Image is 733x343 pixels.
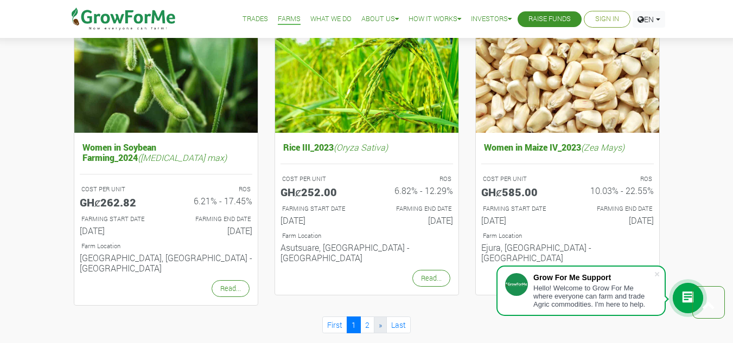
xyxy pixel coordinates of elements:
h6: [DATE] [174,225,252,236]
div: Hello! Welcome to Grow For Me where everyone can farm and trade Agric commodities. I'm here to help. [533,284,654,308]
h5: GHȼ262.82 [80,196,158,209]
a: Sign In [595,14,619,25]
p: FARMING START DATE [81,215,156,224]
h5: Women in Soybean Farming_2024 [80,139,252,165]
p: ROS [377,174,451,184]
a: 1 [347,316,361,333]
p: Location of Farm [81,242,251,251]
i: (Oryza Sativa) [334,141,388,153]
a: Investors [471,14,512,25]
p: Location of Farm [483,231,652,241]
p: FARMING END DATE [176,215,251,224]
nav: Page Navigation [74,316,660,333]
h6: [DATE] [80,225,158,236]
a: Last [386,316,411,333]
a: How it Works [409,14,461,25]
a: Trades [243,14,268,25]
a: Read... [412,270,450,287]
h6: [DATE] [375,215,453,225]
p: FARMING END DATE [377,204,451,213]
p: FARMING END DATE [577,204,652,213]
i: ([MEDICAL_DATA] max) [138,152,227,163]
a: First [322,316,347,333]
a: Farms [278,14,301,25]
p: Location of Farm [282,231,451,241]
h5: GHȼ252.00 [281,185,359,198]
h5: Women in Maize IV_2023 [481,139,654,155]
p: FARMING START DATE [483,204,558,213]
a: EN [633,11,665,28]
a: About Us [361,14,399,25]
h5: Rice III_2023 [281,139,453,155]
h6: [DATE] [481,215,559,225]
p: COST PER UNIT [282,174,357,184]
i: (Zea Mays) [581,141,624,153]
h6: [DATE] [576,215,654,225]
h6: [DATE] [281,215,359,225]
a: Read... [212,280,250,297]
h6: 6.82% - 12.29% [375,185,453,196]
img: growforme image [74,10,258,133]
div: Grow For Me Support [533,273,654,282]
h6: Ejura, [GEOGRAPHIC_DATA] - [GEOGRAPHIC_DATA] [481,242,654,263]
p: ROS [577,174,652,184]
h6: Asutsuare, [GEOGRAPHIC_DATA] - [GEOGRAPHIC_DATA] [281,242,453,263]
a: What We Do [310,14,352,25]
a: Raise Funds [528,14,571,25]
p: ROS [176,185,251,194]
p: FARMING START DATE [282,204,357,213]
p: COST PER UNIT [483,174,558,184]
h6: [GEOGRAPHIC_DATA], [GEOGRAPHIC_DATA] - [GEOGRAPHIC_DATA] [80,253,252,273]
img: growforme image [476,10,659,133]
p: COST PER UNIT [81,185,156,194]
img: growforme image [275,10,458,133]
h5: GHȼ585.00 [481,185,559,198]
h6: 6.21% - 17.45% [174,196,252,206]
a: 2 [360,316,374,333]
span: » [379,320,382,330]
h6: 10.03% - 22.55% [576,185,654,196]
